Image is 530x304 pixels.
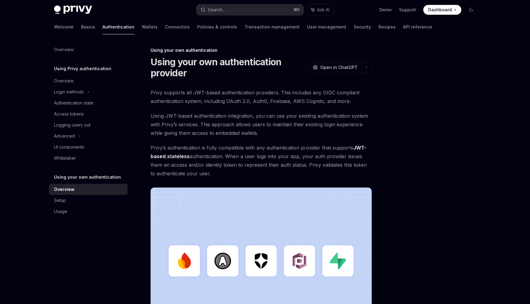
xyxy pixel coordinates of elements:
[466,5,476,15] button: Toggle dark mode
[49,108,128,120] a: Access tokens
[54,173,121,181] h5: Using your own authentication
[49,97,128,108] a: Authentication state
[49,153,128,164] a: Whitelabel
[54,121,90,129] div: Logging users out
[54,143,84,151] div: UI components
[403,20,432,34] a: API reference
[307,4,334,15] button: Ask AI
[165,20,190,34] a: Connectors
[49,142,128,153] a: UI components
[54,186,75,193] div: Overview
[54,208,67,215] div: Usage
[54,110,84,118] div: Access tokens
[294,7,300,12] span: ⌘ K
[151,56,306,78] h1: Using your own authentication provider
[196,4,304,15] button: Search...⌘K
[423,5,461,15] a: Dashboard
[54,88,84,96] div: Login methods
[167,153,190,160] a: stateless
[54,132,75,140] div: Advanced
[428,7,452,13] span: Dashboard
[54,65,111,72] h5: Using Privy authentication
[309,62,361,73] button: Open in ChatGPT
[54,77,74,85] div: Overview
[354,20,371,34] a: Security
[81,20,95,34] a: Basics
[49,184,128,195] a: Overview
[49,195,128,206] a: Setup
[151,143,372,178] span: Privy’s authentication is fully compatible with any authentication provider that supports , authe...
[102,20,134,34] a: Authentication
[320,64,358,70] span: Open in ChatGPT
[317,7,329,13] span: Ask AI
[208,6,225,13] div: Search...
[54,99,94,107] div: Authentication state
[49,75,128,86] a: Overview
[54,6,92,14] img: dark logo
[379,7,392,13] a: Demo
[151,88,372,105] span: Privy supports all JWT-based authentication providers. This includes any OIDC compliant authentic...
[197,20,237,34] a: Policies & controls
[54,154,75,162] div: Whitelabel
[378,20,396,34] a: Recipes
[307,20,346,34] a: User management
[54,46,74,53] div: Overview
[399,7,416,13] a: Support
[151,47,372,53] div: Using your own authentication
[142,20,158,34] a: Wallets
[151,112,372,137] span: Using JWT-based authentication integration, you can use your existing authentication system with ...
[49,44,128,55] a: Overview
[54,20,74,34] a: Welcome
[244,20,300,34] a: Transaction management
[49,206,128,217] a: Usage
[54,197,66,204] div: Setup
[49,120,128,131] a: Logging users out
